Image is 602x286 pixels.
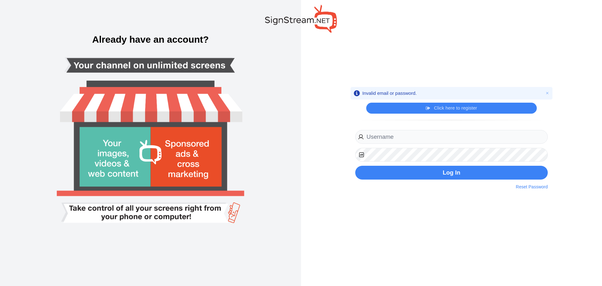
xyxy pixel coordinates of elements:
[544,90,551,96] button: Close
[355,130,548,144] input: Username
[516,184,548,190] a: Reset Password
[35,14,266,272] img: Smart tv login
[426,105,477,111] a: Click here to register
[6,35,295,44] h3: Already have an account?
[265,5,337,33] img: SignStream.NET
[355,166,548,180] button: Log In
[362,90,417,96] div: Invalid email or password.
